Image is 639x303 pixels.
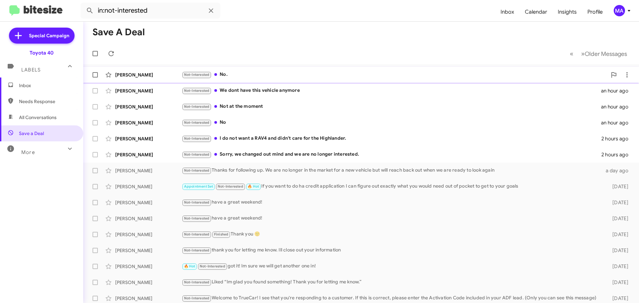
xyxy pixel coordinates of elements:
[115,295,182,302] div: [PERSON_NAME]
[184,200,210,205] span: Not-Interested
[184,152,210,157] span: Not-Interested
[182,119,601,126] div: No
[9,28,75,44] a: Special Campaign
[602,215,634,222] div: [DATE]
[115,215,182,222] div: [PERSON_NAME]
[608,5,632,16] button: MA
[184,216,210,221] span: Not-Interested
[184,264,195,268] span: 🔥 Hot
[602,231,634,238] div: [DATE]
[248,184,259,189] span: 🔥 Hot
[182,230,602,238] div: Thank you 🙂
[602,279,634,286] div: [DATE]
[182,167,602,174] div: Thanks for following up. We are no longer in the market for a new vehicle but will reach back out...
[19,82,76,89] span: Inbox
[182,87,601,94] div: We dont have this vehicle anymore
[115,87,182,94] div: [PERSON_NAME]
[570,50,573,58] span: «
[115,167,182,174] div: [PERSON_NAME]
[602,167,634,174] div: a day ago
[218,184,243,189] span: Not-Interested
[184,232,210,236] span: Not-Interested
[182,262,602,270] div: got it! Im sure we will get another one in!
[29,32,69,39] span: Special Campaign
[182,278,602,286] div: Liked “Im glad you found something! Thank you for letting me know.”
[602,295,634,302] div: [DATE]
[115,103,182,110] div: [PERSON_NAME]
[182,294,602,302] div: Welcome to TrueCar! I see that you're responding to a customer. If this is correct, please enter ...
[81,3,220,19] input: Search
[19,98,76,105] span: Needs Response
[214,232,229,236] span: Finished
[566,47,577,61] button: Previous
[184,136,210,141] span: Not-Interested
[184,104,210,109] span: Not-Interested
[93,27,145,38] h1: Save a Deal
[602,247,634,254] div: [DATE]
[577,47,631,61] button: Next
[182,151,601,158] div: Sorry, we changed out mind and we are no longer interested.
[585,50,627,58] span: Older Messages
[566,47,631,61] nav: Page navigation example
[552,2,582,22] a: Insights
[602,199,634,206] div: [DATE]
[19,130,44,137] span: Save a Deal
[184,280,210,284] span: Not-Interested
[115,183,182,190] div: [PERSON_NAME]
[184,120,210,125] span: Not-Interested
[19,114,57,121] span: All Conversations
[602,183,634,190] div: [DATE]
[115,72,182,78] div: [PERSON_NAME]
[115,151,182,158] div: [PERSON_NAME]
[182,183,602,190] div: If you want to do ha credit application I can figure out exactly what you would need out of pocke...
[184,168,210,173] span: Not-Interested
[115,263,182,270] div: [PERSON_NAME]
[182,215,602,222] div: have a great weekend!
[614,5,625,16] div: MA
[184,88,210,93] span: Not-Interested
[184,184,213,189] span: Appointment Set
[21,67,41,73] span: Labels
[200,264,225,268] span: Not-Interested
[30,50,54,56] div: Toyota 40
[582,2,608,22] a: Profile
[520,2,552,22] a: Calendar
[115,135,182,142] div: [PERSON_NAME]
[184,296,210,300] span: Not-Interested
[115,199,182,206] div: [PERSON_NAME]
[601,135,634,142] div: 2 hours ago
[601,119,634,126] div: an hour ago
[602,263,634,270] div: [DATE]
[182,71,607,78] div: No.
[581,50,585,58] span: »
[184,248,210,252] span: Not-Interested
[115,231,182,238] div: [PERSON_NAME]
[601,103,634,110] div: an hour ago
[21,149,35,155] span: More
[115,247,182,254] div: [PERSON_NAME]
[601,87,634,94] div: an hour ago
[495,2,520,22] a: Inbox
[182,246,602,254] div: thank you for letting me know. Ill close out your information
[184,73,210,77] span: Not-Interested
[182,135,601,142] div: I do not want a RAV4 and didn't care for the Highlander.
[601,151,634,158] div: 2 hours ago
[115,279,182,286] div: [PERSON_NAME]
[115,119,182,126] div: [PERSON_NAME]
[182,103,601,110] div: Not at the moment
[182,199,602,206] div: have a great weekend!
